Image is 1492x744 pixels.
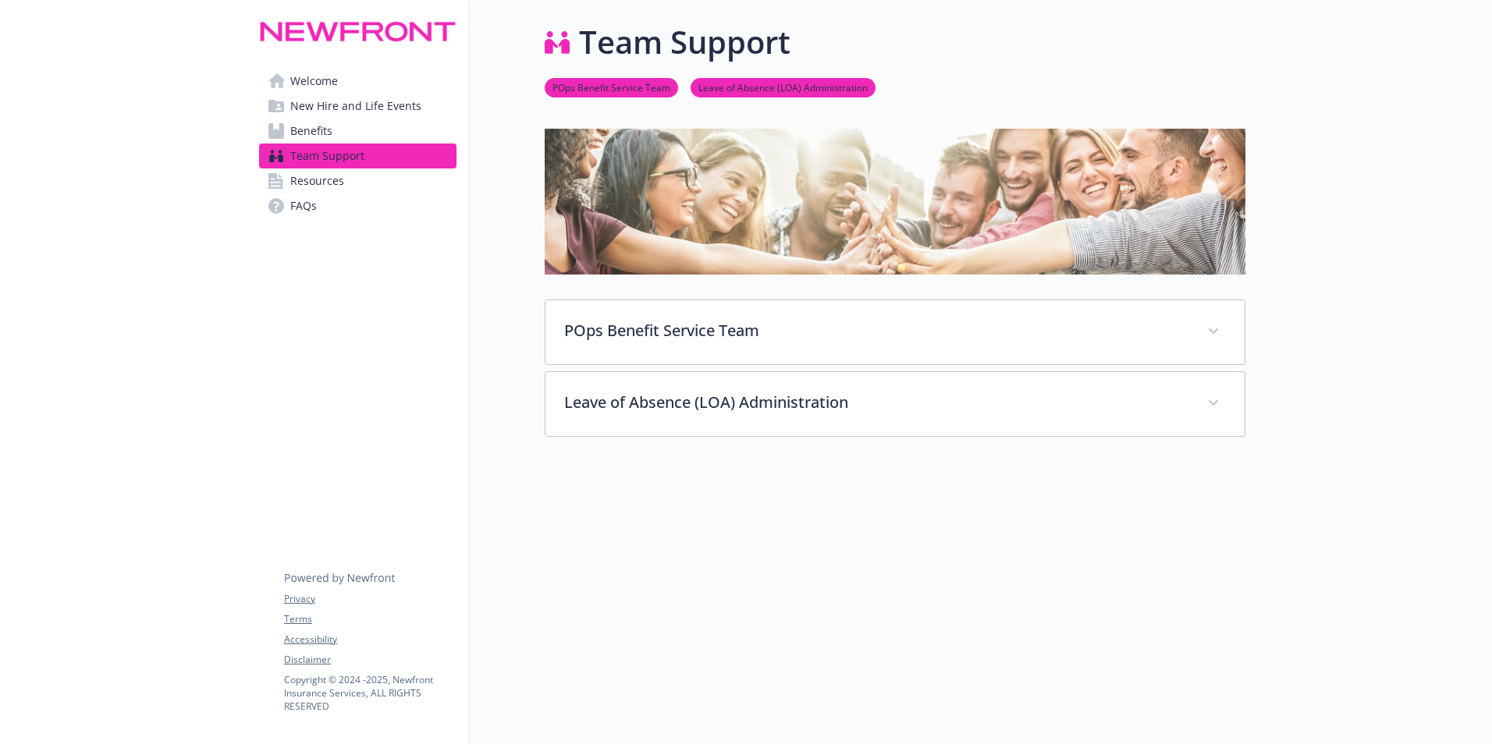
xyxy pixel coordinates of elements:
[579,19,790,66] h1: Team Support
[545,80,678,94] a: POps Benefit Service Team
[259,143,456,168] a: Team Support
[259,193,456,218] a: FAQs
[545,372,1245,436] div: Leave of Absence (LOA) Administration
[259,119,456,143] a: Benefits
[259,94,456,119] a: New Hire and Life Events
[284,632,456,647] a: Accessibility
[284,612,456,626] a: Terms
[290,94,421,119] span: New Hire and Life Events
[284,653,456,667] a: Disclaimer
[259,168,456,193] a: Resources
[290,69,338,94] span: Welcome
[564,391,1188,414] p: Leave of Absence (LOA) Administration
[290,119,332,143] span: Benefits
[290,193,317,218] span: FAQs
[290,168,344,193] span: Resources
[290,143,364,168] span: Team Support
[284,673,456,713] p: Copyright © 2024 - 2025 , Newfront Insurance Services, ALL RIGHTS RESERVED
[545,300,1245,364] div: POps Benefit Service Team
[564,319,1188,342] p: POps Benefit Service Team
[691,80,876,94] a: Leave of Absence (LOA) Administration
[259,69,456,94] a: Welcome
[545,129,1245,275] img: team support page banner
[284,592,456,606] a: Privacy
